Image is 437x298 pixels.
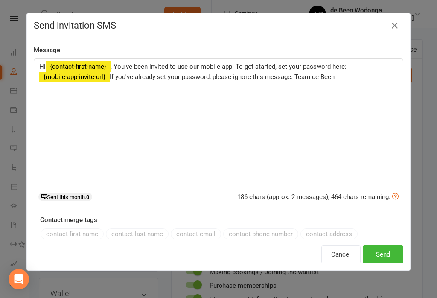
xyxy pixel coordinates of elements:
button: Send [363,245,403,263]
span: Hi [39,63,46,70]
span: If you've already set your password, please ignore this message. Team de Been [110,73,335,81]
strong: 0 [86,194,89,200]
button: Cancel [321,245,361,263]
div: 186 chars (approx. 2 messages), 464 chars remaining. [237,192,399,202]
h4: Send invitation SMS [34,20,403,31]
button: Close [388,19,402,32]
span: , You've been invited to use our mobile app. To get started, set your password here: [111,63,347,70]
label: Message [34,45,60,55]
div: Sent this month: [38,193,92,201]
div: Open Intercom Messenger [9,269,29,289]
label: Contact merge tags [40,215,97,225]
